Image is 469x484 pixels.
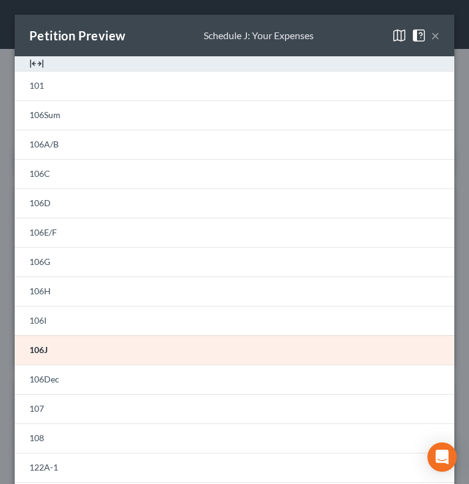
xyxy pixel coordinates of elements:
a: 106D [15,188,454,218]
span: 106Sum [29,110,61,120]
span: 106I [29,315,46,326]
div: Schedule J: Your Expenses [204,29,314,43]
div: Open Intercom Messenger [427,442,457,472]
span: 106G [29,256,50,267]
a: 107 [15,394,454,423]
span: 101 [29,80,44,91]
a: 106Dec [15,365,454,394]
a: 101 [15,71,454,100]
a: 106J [15,335,454,365]
a: 106C [15,159,454,188]
span: 106D [29,198,51,208]
a: 106E/F [15,218,454,247]
div: Petition Preview [29,27,125,44]
img: map-close-ec6dd18eec5d97a3e4237cf27bb9247ecfb19e6a7ca4853eab1adfd70aa1fa45.svg [392,28,407,43]
span: 106H [29,286,51,296]
span: 122A-1 [29,462,58,472]
a: 106G [15,247,454,277]
span: 107 [29,403,44,414]
span: 106J [29,344,48,355]
a: 122A-1 [15,453,454,482]
span: 108 [29,433,44,443]
span: 106A/B [29,139,59,149]
a: 106H [15,277,454,306]
img: help-close-5ba153eb36485ed6c1ea00a893f15db1cb9b99d6cae46e1a8edb6c62d00a1a76.svg [412,28,426,43]
span: 106C [29,168,50,179]
span: 106E/F [29,227,57,237]
span: 106Dec [29,374,59,384]
a: 106A/B [15,130,454,159]
img: expand-e0f6d898513216a626fdd78e52531dac95497ffd26381d4c15ee2fc46db09dca.svg [29,56,44,71]
a: 106Sum [15,100,454,130]
button: × [431,28,440,43]
a: 108 [15,423,454,453]
a: 106I [15,306,454,335]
